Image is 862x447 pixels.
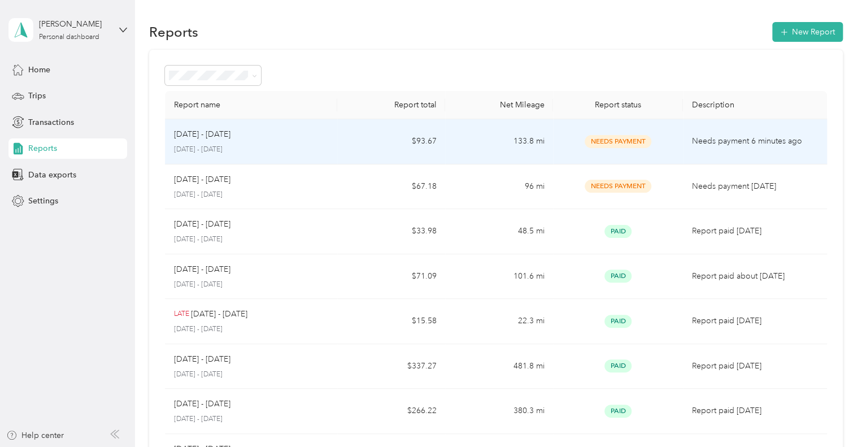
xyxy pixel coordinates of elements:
span: Trips [28,90,46,102]
p: [DATE] - [DATE] [174,280,329,290]
button: New Report [772,22,843,42]
span: Settings [28,195,58,207]
p: [DATE] - [DATE] [174,218,230,231]
p: [DATE] - [DATE] [174,263,230,276]
th: Report total [337,91,445,119]
p: LATE [174,309,189,319]
p: [DATE] - [DATE] [174,128,230,141]
span: Paid [604,225,632,238]
p: [DATE] - [DATE] [174,145,329,155]
iframe: Everlance-gr Chat Button Frame [799,384,862,447]
p: Report paid [DATE] [692,315,818,327]
div: [PERSON_NAME] [39,18,110,30]
th: Report name [165,91,338,119]
p: Report paid about [DATE] [692,270,818,283]
td: $67.18 [337,164,445,210]
p: [DATE] - [DATE] [174,370,329,380]
td: $15.58 [337,299,445,344]
p: [DATE] - [DATE] [174,398,230,410]
p: Report paid [DATE] [692,225,818,237]
span: Data exports [28,169,76,181]
td: $337.27 [337,344,445,389]
span: Paid [604,359,632,372]
td: 380.3 mi [445,389,553,434]
p: Needs payment 6 minutes ago [692,135,818,147]
td: 133.8 mi [445,119,553,164]
button: Help center [6,429,64,441]
span: Needs Payment [585,135,651,148]
span: Transactions [28,116,74,128]
span: Paid [604,405,632,418]
td: $33.98 [337,209,445,254]
td: $266.22 [337,389,445,434]
th: Net Mileage [445,91,553,119]
p: [DATE] - [DATE] [174,414,329,424]
h1: Reports [149,26,198,38]
th: Description [683,91,827,119]
td: 481.8 mi [445,344,553,389]
span: Paid [604,315,632,328]
p: [DATE] - [DATE] [174,353,230,366]
p: [DATE] - [DATE] [174,190,329,200]
p: [DATE] - [DATE] [174,324,329,335]
p: Needs payment [DATE] [692,180,818,193]
span: Needs Payment [585,180,651,193]
span: Paid [604,270,632,283]
td: 48.5 mi [445,209,553,254]
td: $71.09 [337,254,445,300]
p: [DATE] - [DATE] [191,308,247,320]
span: Reports [28,142,57,154]
div: Personal dashboard [39,34,99,41]
p: Report paid [DATE] [692,360,818,372]
td: 22.3 mi [445,299,553,344]
td: 101.6 mi [445,254,553,300]
p: Report paid [DATE] [692,405,818,417]
p: [DATE] - [DATE] [174,173,230,186]
p: [DATE] - [DATE] [174,235,329,245]
td: 96 mi [445,164,553,210]
td: $93.67 [337,119,445,164]
div: Report status [562,100,673,110]
span: Home [28,64,50,76]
